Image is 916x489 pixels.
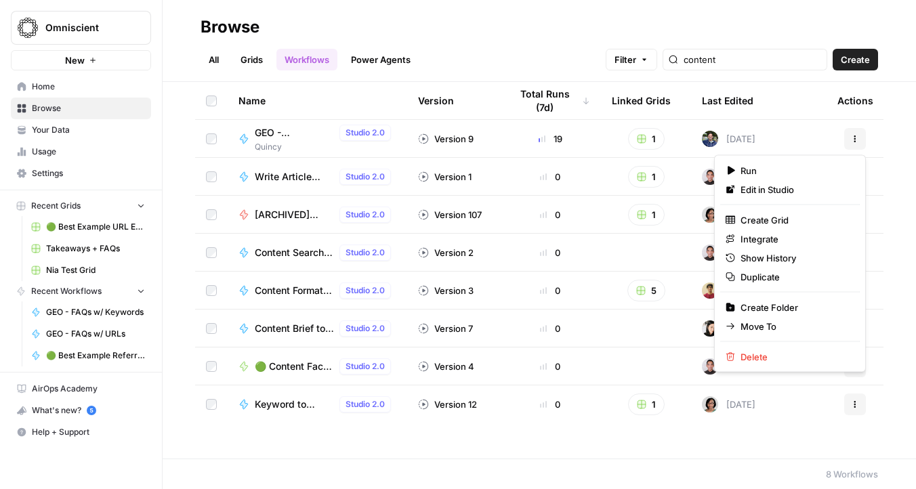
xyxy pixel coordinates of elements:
div: 0 [510,170,590,184]
a: AirOps Academy [11,378,151,400]
span: Studio 2.0 [346,247,385,259]
button: New [11,50,151,70]
span: AirOps Academy [32,383,145,395]
div: 0 [510,360,590,373]
img: 75hb12q49v2rw0etush3tp3rm70q [702,320,718,337]
a: GEO - FAQs w/ URLs [25,323,151,345]
img: ldca96x3fqk96iahrrd7hy2ionxa [702,244,718,261]
img: 2ns17aq5gcu63ep90r8nosmzf02r [702,207,718,223]
span: Show History [741,251,849,265]
div: Version [418,82,454,119]
div: 0 [510,398,590,411]
a: Content Brief to ArticleStudio 2.0 [238,320,396,337]
div: 0 [510,208,590,221]
div: Version 12 [418,398,477,411]
a: [ARCHIVED] Keyword to Content BriefStudio 2.0 [238,207,396,223]
a: GEO - Takeaways for Published ContentStudio 2.0Quincy [238,125,396,153]
div: Version 4 [418,360,474,373]
span: Nia Test Grid [46,264,145,276]
div: Browse [201,16,259,38]
a: Takeaways + FAQs [25,238,151,259]
a: Usage [11,141,151,163]
div: 0 [510,284,590,297]
a: Power Agents [343,49,419,70]
div: [DATE] [702,282,755,299]
div: Version 3 [418,284,474,297]
span: Delete [741,350,849,364]
span: 🟢 Best Example URL Extractor Grid (2) [46,221,145,233]
div: [DATE] [702,358,755,375]
span: Takeaways + FAQs [46,242,145,255]
div: [DATE] [702,131,755,147]
img: 2ns17aq5gcu63ep90r8nosmzf02r [702,396,718,412]
span: Studio 2.0 [346,398,385,410]
div: Version 1 [418,170,472,184]
span: Run [741,164,849,177]
div: 0 [510,322,590,335]
span: Settings [32,167,145,179]
button: Help + Support [11,421,151,443]
span: Quincy [255,141,396,153]
span: Create Folder [741,301,849,314]
div: Actions [837,82,873,119]
span: [ARCHIVED] Keyword to Content Brief [255,208,334,221]
div: Version 107 [418,208,482,221]
div: [DATE] [702,396,755,412]
span: GEO - Takeaways for Published Content [255,126,334,140]
div: [DATE] [702,169,755,185]
button: Recent Grids [11,196,151,216]
button: 1 [628,166,665,188]
span: Home [32,81,145,93]
span: Omniscient [45,21,127,35]
span: Your Data [32,124,145,136]
button: 1 [628,204,665,226]
a: 🟢 Content Fact CheckerStudio 2.0 [238,358,396,375]
a: 🟢 Best Example URL Extractor Grid (2) [25,216,151,238]
div: Version 9 [418,132,474,146]
span: Browse [32,102,145,114]
div: [DATE] [702,207,755,223]
span: Studio 2.0 [346,322,385,335]
a: Write Article Content BriefStudio 2.0 [238,169,396,185]
a: Content Format AnalyzerStudio 2.0 [238,282,396,299]
span: Duplicate [741,270,849,284]
a: 🟢 Best Example Referring Domains Finder [25,345,151,366]
a: Browse [11,98,151,119]
a: Settings [11,163,151,184]
div: Linked Grids [612,82,671,119]
input: Search [684,53,821,66]
span: Studio 2.0 [346,171,385,183]
img: Omniscient Logo [16,16,40,40]
img: ldca96x3fqk96iahrrd7hy2ionxa [702,358,718,375]
span: Integrate [741,232,849,246]
span: Create [841,53,870,66]
a: Nia Test Grid [25,259,151,281]
button: Workspace: Omniscient [11,11,151,45]
div: [DATE] [702,244,755,261]
button: Recent Workflows [11,281,151,301]
button: 1 [628,394,665,415]
div: 19 [510,132,590,146]
span: GEO - FAQs w/ URLs [46,328,145,340]
a: Keyword to Content Brief - SimplifiedStudio 2.0 [238,396,396,412]
span: GEO - FAQs w/ Keywords [46,306,145,318]
span: Write Article Content Brief [255,170,334,184]
div: 0 [510,246,590,259]
button: Create [833,49,878,70]
span: Studio 2.0 [346,127,385,139]
span: Recent Grids [31,200,81,212]
div: Version 7 [418,322,473,335]
a: All [201,49,227,70]
span: Studio 2.0 [346,360,385,373]
div: 8 Workflows [826,467,878,481]
button: 5 [627,280,665,301]
a: 5 [87,406,96,415]
span: Recent Workflows [31,285,102,297]
a: Home [11,76,151,98]
span: Studio 2.0 [346,284,385,297]
span: 🟢 Content Fact Checker [255,360,334,373]
span: Edit in Studio [741,183,849,196]
div: What's new? [12,400,150,421]
a: Grids [232,49,271,70]
span: Content Search Quality Rater [255,246,334,259]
